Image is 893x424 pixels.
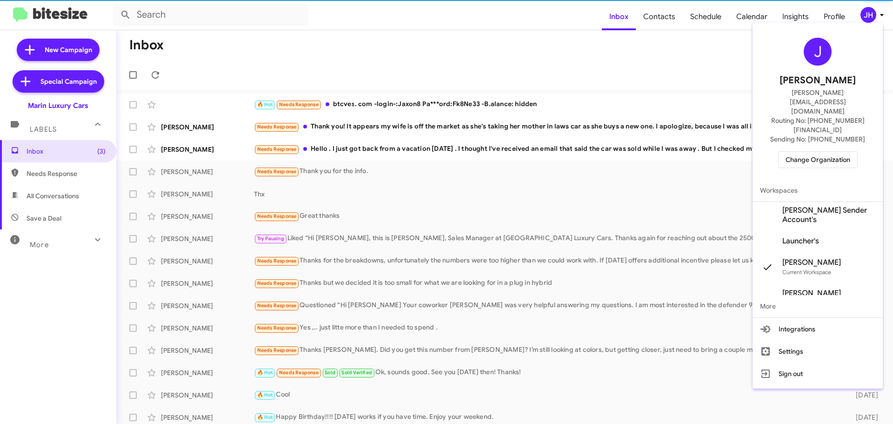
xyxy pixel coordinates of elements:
button: Change Organization [778,151,858,168]
span: [PERSON_NAME] Sender Account's [782,206,875,224]
span: Launcher's [782,236,819,246]
button: Settings [753,340,883,363]
span: [PERSON_NAME] [780,73,856,88]
span: Workspaces [753,179,883,202]
span: [PERSON_NAME] [782,289,841,298]
button: Integrations [753,318,883,340]
span: Change Organization [786,152,850,168]
span: [PERSON_NAME][EMAIL_ADDRESS][DOMAIN_NAME] [764,88,872,116]
span: More [753,295,883,317]
div: J [804,38,832,66]
span: Sending No: [PHONE_NUMBER] [770,135,865,144]
span: Current Workspace [782,269,831,276]
button: Sign out [753,363,883,385]
span: [PERSON_NAME] [782,258,841,267]
span: Routing No: [PHONE_NUMBER][FINANCIAL_ID] [764,116,872,135]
